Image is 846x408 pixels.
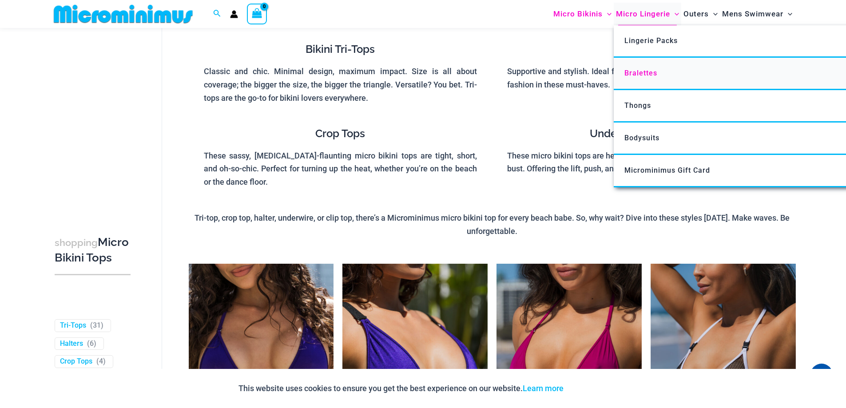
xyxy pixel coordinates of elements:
a: Micro BikinisMenu ToggleMenu Toggle [551,3,614,25]
button: Accept [570,378,608,399]
h4: Crop Tops [204,127,477,140]
span: 4 [99,357,103,366]
h4: Underwire Bikini Tops [507,127,780,140]
img: MM SHOP LOGO FLAT [50,4,196,24]
h4: Halter Top [507,43,780,56]
a: Halters [60,339,83,349]
a: Account icon link [230,10,238,18]
span: Mens Swimwear [722,3,783,25]
span: Menu Toggle [783,3,792,25]
span: Thongs [624,101,651,110]
span: Lingerie Packs [624,36,678,45]
span: Microminimus Gift Card [624,166,710,174]
h4: Bikini Tri-Tops [204,43,477,56]
p: Classic and chic. Minimal design, maximum impact. Size is all about coverage; the bigger the size... [204,65,477,104]
iframe: TrustedSite Certified [55,30,135,207]
p: These sassy, [MEDICAL_DATA]-flaunting micro bikini tops are tight, short, and oh-so-chic. Perfect... [204,149,477,189]
a: Search icon link [213,8,221,20]
span: shopping [55,237,98,248]
a: Micro LingerieMenu ToggleMenu Toggle [614,3,681,25]
span: Menu Toggle [670,3,679,25]
span: ( ) [96,357,106,367]
span: Menu Toggle [709,3,718,25]
nav: Site Navigation [550,1,796,27]
h3: Micro Bikini Tops [55,235,131,265]
span: Micro Lingerie [616,3,670,25]
p: Supportive and stylish. Ideal for those needing a little extra. Function meets fashion in these m... [507,65,780,91]
p: This website uses cookies to ensure you get the best experience on our website. [238,382,564,395]
a: OutersMenu ToggleMenu Toggle [681,3,720,25]
span: 6 [90,339,94,348]
span: 31 [93,321,101,329]
span: ( ) [87,339,96,349]
span: Bodysuits [624,134,659,142]
p: These micro bikini tops are here to lift you up. Literally. Perfect for the bigger bust. Offering... [507,149,780,175]
span: Micro Bikinis [553,3,603,25]
span: Outers [683,3,709,25]
a: Crop Tops [60,357,92,367]
a: Learn more [523,384,564,393]
span: Menu Toggle [603,3,612,25]
p: Tri-top, crop top, halter, underwire, or clip top, there’s a Microminimus micro bikini top for ev... [189,211,796,238]
a: Mens SwimwearMenu ToggleMenu Toggle [720,3,794,25]
a: View Shopping Cart, empty [247,4,267,24]
span: ( ) [90,321,103,330]
span: Bralettes [624,69,657,77]
a: Tri-Tops [60,321,86,330]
